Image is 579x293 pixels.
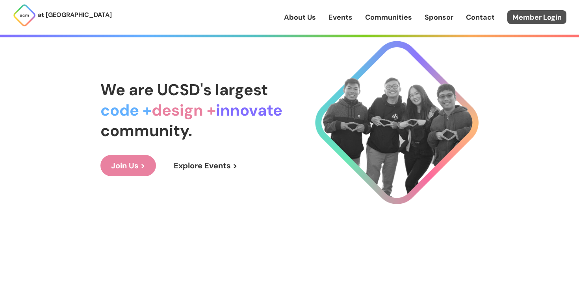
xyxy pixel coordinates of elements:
[100,155,156,176] a: Join Us >
[163,155,248,176] a: Explore Events >
[466,12,495,22] a: Contact
[100,100,152,120] span: code +
[315,41,479,204] img: Cool Logo
[100,79,268,100] span: We are UCSD's largest
[13,4,36,27] img: ACM Logo
[152,100,216,120] span: design +
[365,12,412,22] a: Communities
[13,4,112,27] a: at [GEOGRAPHIC_DATA]
[507,10,566,24] a: Member Login
[328,12,353,22] a: Events
[38,10,112,20] p: at [GEOGRAPHIC_DATA]
[284,12,316,22] a: About Us
[216,100,282,120] span: innovate
[100,120,192,141] span: community.
[425,12,453,22] a: Sponsor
